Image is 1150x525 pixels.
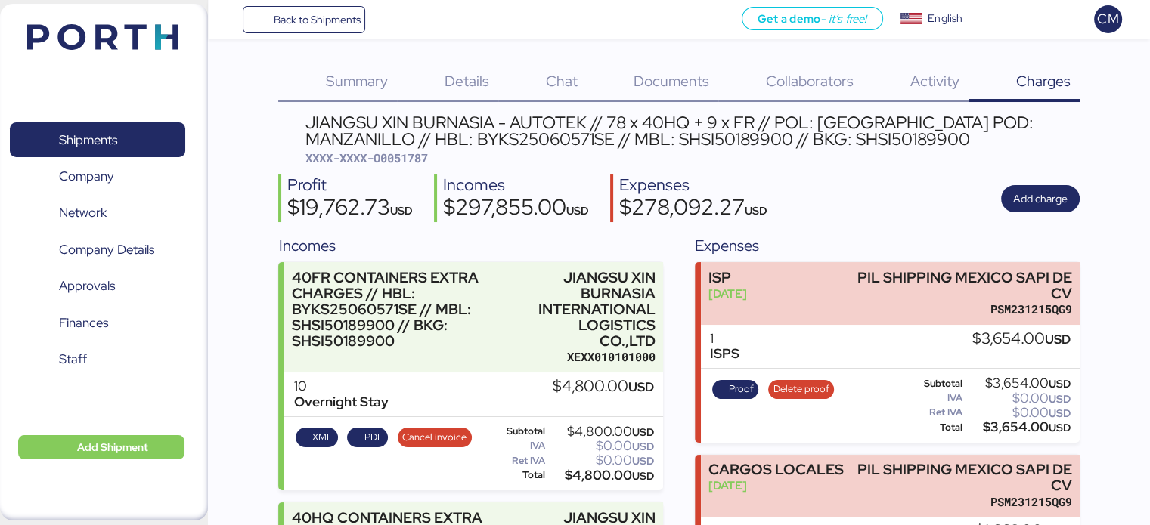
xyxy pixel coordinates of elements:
span: XML [312,429,333,446]
span: Details [445,71,489,91]
button: PDF [347,428,388,447]
span: USD [1049,392,1071,406]
div: IVA [907,393,963,403]
div: Total [907,422,963,433]
span: PDF [364,429,383,446]
div: Incomes [443,174,589,196]
span: USD [566,203,589,218]
a: Finances [10,306,185,341]
div: English [928,11,962,26]
span: Company [59,165,114,187]
span: Summary [326,71,388,91]
div: 1 [710,331,739,347]
div: $4,800.00 [548,470,654,481]
div: $0.00 [966,393,1071,404]
span: Add charge [1013,190,1068,208]
span: Proof [729,381,754,397]
div: $4,800.00 [548,426,654,437]
div: 40FR CONTAINERS EXTRA CHARGES // HBL: BYKS25060571SE // MBL: SHSI50189900 // BKG: SHSI50189900 [292,270,519,350]
div: $0.00 [966,407,1071,418]
div: Incomes [278,234,662,257]
div: Ret IVA [907,407,963,418]
a: Shipments [10,122,185,157]
div: 10 [293,378,388,394]
div: Overnight Stay [293,394,388,410]
div: $3,654.00 [966,422,1071,433]
a: Company Details [10,233,185,267]
span: Shipments [59,129,117,151]
span: Finances [59,312,108,334]
span: USD [632,469,654,483]
span: USD [745,203,767,218]
div: XEXX010101000 [527,349,656,365]
div: PIL SHIPPING MEXICO SAPI DE CV [854,462,1072,493]
div: $3,654.00 [966,378,1071,389]
span: Company Details [59,239,154,261]
div: Expenses [619,174,767,196]
span: Collaborators [766,71,854,91]
span: Documents [634,71,709,91]
span: Charges [1015,71,1070,91]
div: $0.00 [548,455,654,466]
span: Cancel invoice [402,429,467,446]
div: JIANGSU XIN BURNASIA INTERNATIONAL LOGISTICS CO.,LTD [527,270,656,350]
a: Company [10,159,185,194]
div: Total [491,470,546,480]
button: Cancel invoice [398,428,472,447]
span: Back to Shipments [273,11,360,29]
button: Delete proof [768,380,834,400]
div: PIL SHIPPING MEXICO SAPI DE CV [854,270,1072,301]
div: [DATE] [708,477,844,493]
span: USD [632,425,654,439]
div: $3,654.00 [972,331,1071,347]
span: USD [632,440,654,453]
span: USD [1045,331,1071,347]
div: CARGOS LOCALES [708,462,844,477]
button: Proof [712,380,759,400]
div: IVA [491,440,546,451]
span: USD [1049,421,1071,434]
a: Back to Shipments [243,6,366,33]
div: $19,762.73 [287,196,413,222]
div: $297,855.00 [443,196,589,222]
span: USD [1049,377,1071,391]
div: Profit [287,174,413,196]
span: Approvals [59,275,115,297]
button: Menu [217,7,243,32]
button: Add Shipment [18,435,184,459]
div: ISPS [710,346,739,362]
a: Staff [10,342,185,377]
div: Expenses [695,234,1079,257]
span: USD [1049,406,1071,420]
div: Ret IVA [491,456,546,466]
span: USD [628,378,654,395]
button: XML [296,428,338,447]
div: PSM231215QG9 [854,494,1072,510]
span: Staff [59,348,87,370]
div: Subtotal [491,426,546,437]
a: Approvals [10,269,185,304]
span: CM [1097,9,1118,29]
span: USD [632,454,654,468]
span: Delete proof [773,381,829,397]
a: Network [10,196,185,230]
span: Network [59,202,107,224]
div: PSM231215QG9 [854,301,1072,317]
div: $278,092.27 [619,196,767,222]
div: $0.00 [548,440,654,452]
div: ISP [708,270,747,286]
button: Add charge [1001,185,1080,212]
div: JIANGSU XIN BURNASIA - AUTOTEK // 78 x 40HQ + 9 x FR // POL: [GEOGRAPHIC_DATA] POD: MANZANILLO //... [305,114,1079,148]
span: USD [390,203,413,218]
div: [DATE] [708,286,747,301]
span: Chat [545,71,577,91]
span: Activity [910,71,959,91]
span: XXXX-XXXX-O0051787 [305,150,428,165]
div: Subtotal [907,378,963,389]
div: $4,800.00 [553,378,654,395]
span: Add Shipment [77,438,148,456]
